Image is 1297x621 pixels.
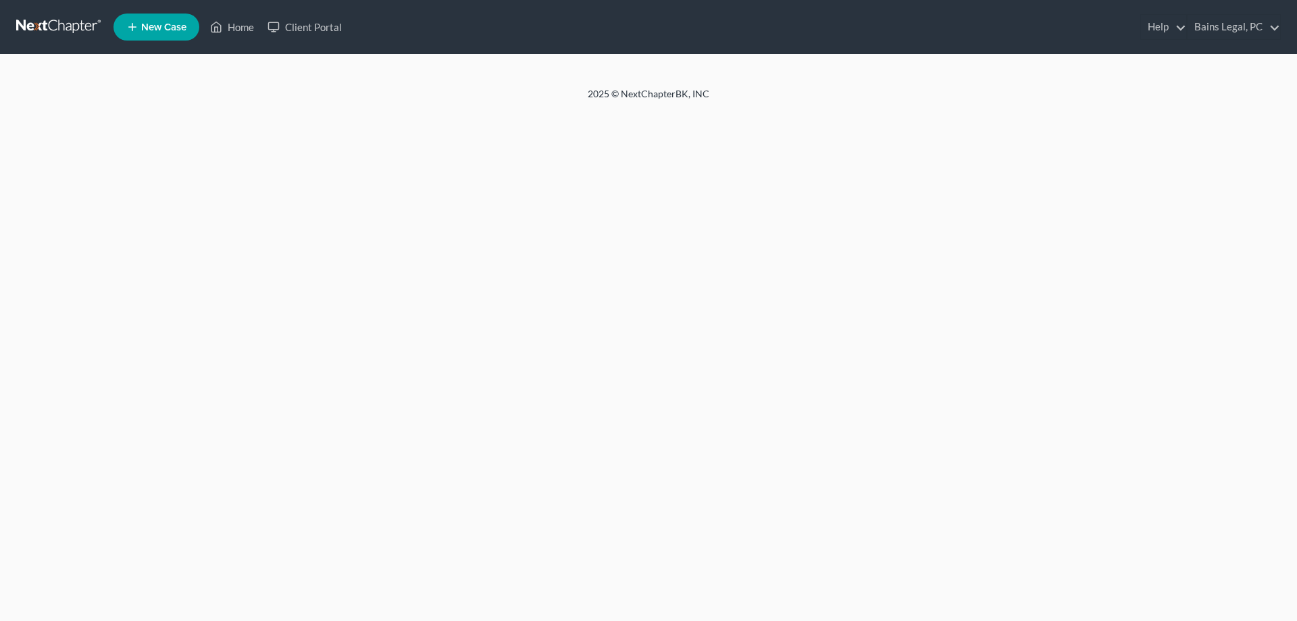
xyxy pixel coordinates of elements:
[1141,15,1186,39] a: Help
[203,15,261,39] a: Home
[261,15,349,39] a: Client Portal
[1188,15,1280,39] a: Bains Legal, PC
[113,14,199,41] new-legal-case-button: New Case
[263,87,1034,111] div: 2025 © NextChapterBK, INC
